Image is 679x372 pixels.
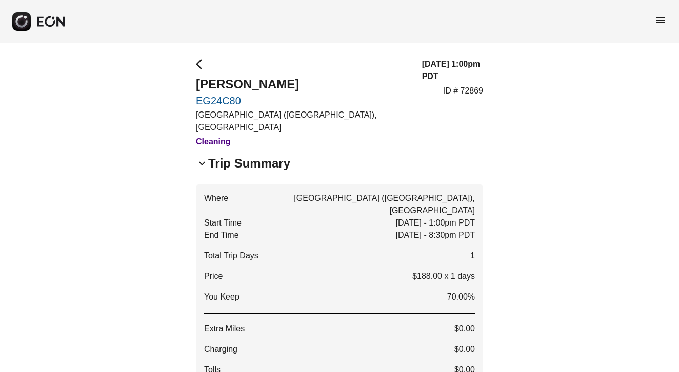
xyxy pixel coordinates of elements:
[196,76,410,92] h2: [PERSON_NAME]
[204,270,223,283] p: Price
[412,270,475,283] p: $188.00 x 1 days
[196,95,410,107] a: EG24C80
[443,85,483,97] p: ID # 72869
[204,217,242,229] span: Start Time
[447,291,475,303] span: 70.00%
[204,323,245,335] span: Extra Miles
[196,109,410,134] p: [GEOGRAPHIC_DATA] ([GEOGRAPHIC_DATA]), [GEOGRAPHIC_DATA]
[236,192,475,217] span: [GEOGRAPHIC_DATA] ([GEOGRAPHIC_DATA]), [GEOGRAPHIC_DATA]
[196,157,208,170] span: keyboard_arrow_down
[204,192,228,204] span: Where
[204,250,258,262] span: Total Trip Days
[204,291,239,303] span: You Keep
[654,14,667,26] span: menu
[208,155,290,172] h2: Trip Summary
[204,343,237,356] span: Charging
[196,58,208,70] span: arrow_back_ios
[396,229,475,241] span: [DATE] - 8:30pm PDT
[396,217,475,229] span: [DATE] - 1:00pm PDT
[454,323,475,335] span: $0.00
[196,136,410,148] h3: Cleaning
[422,58,483,83] h3: [DATE] 1:00pm PDT
[470,250,475,262] span: 1
[204,229,239,241] span: End Time
[454,343,475,356] span: $0.00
